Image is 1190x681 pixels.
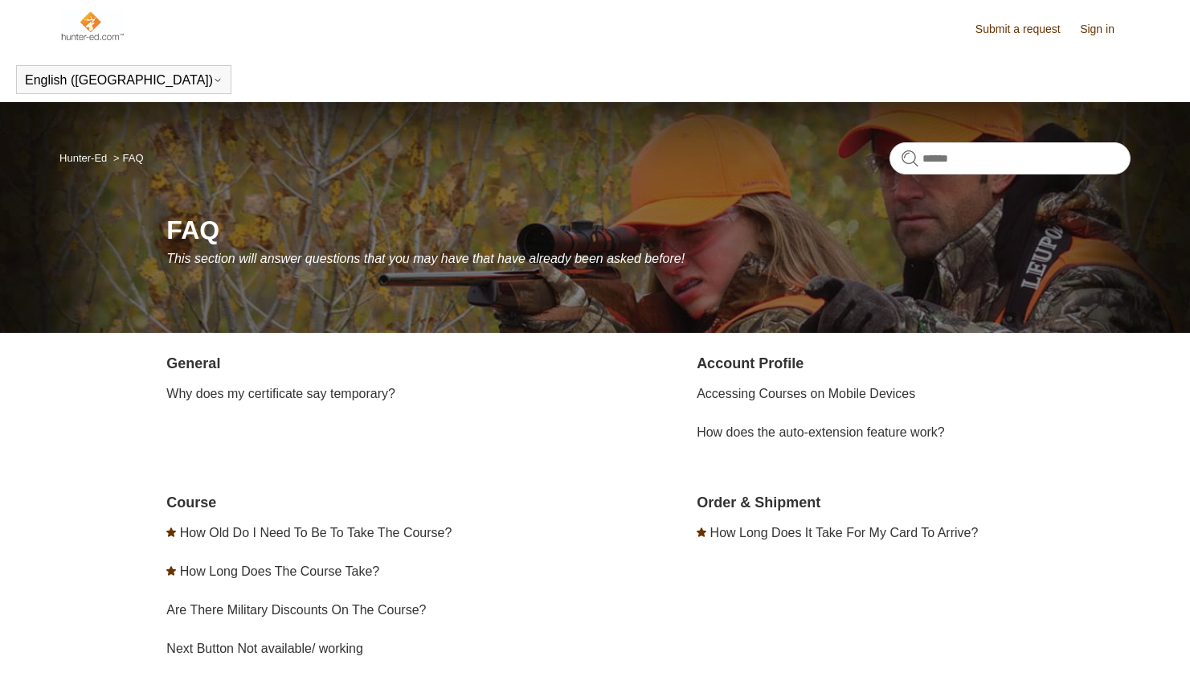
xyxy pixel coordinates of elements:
[166,249,1131,269] p: This section will answer questions that you may have that have already been asked before!
[889,142,1131,174] input: Search
[110,152,144,164] li: FAQ
[697,425,945,439] a: How does the auto-extension feature work?
[180,526,452,539] a: How Old Do I Need To Be To Take The Course?
[710,526,979,539] a: How Long Does It Take For My Card To Arrive?
[166,494,216,511] a: Course
[697,355,804,371] a: Account Profile
[697,494,820,511] a: Order & Shipment
[180,564,379,578] a: How Long Does The Course Take?
[697,387,915,400] a: Accessing Courses on Mobile Devices
[166,355,220,371] a: General
[166,527,176,537] svg: Promoted article
[25,73,223,88] button: English ([GEOGRAPHIC_DATA])
[166,603,426,617] a: Are There Military Discounts On The Course?
[1080,21,1131,38] a: Sign in
[59,152,107,164] a: Hunter-Ed
[166,642,363,655] a: Next Button Not available/ working
[59,10,125,42] img: Hunter-Ed Help Center home page
[166,387,395,400] a: Why does my certificate say temporary?
[166,211,1131,249] h1: FAQ
[975,21,1077,38] a: Submit a request
[59,152,110,164] li: Hunter-Ed
[166,566,176,576] svg: Promoted article
[697,527,706,537] svg: Promoted article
